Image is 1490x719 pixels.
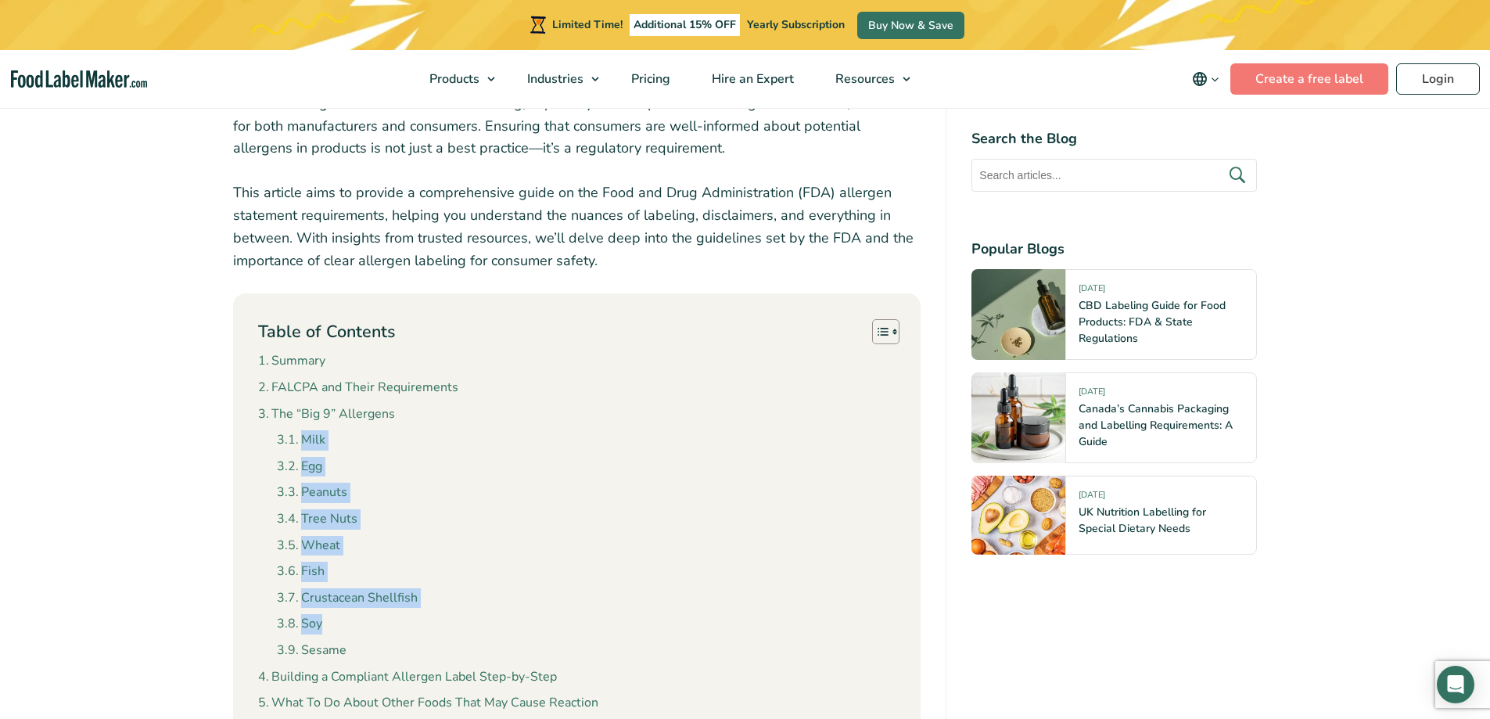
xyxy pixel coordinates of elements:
p: This article aims to provide a comprehensive guide on the Food and Drug Administration (FDA) alle... [233,182,921,271]
a: Pricing [611,50,688,108]
a: CBD Labeling Guide for Food Products: FDA & State Regulations [1079,298,1226,346]
span: Hire an Expert [707,70,795,88]
span: Additional 15% OFF [630,14,740,36]
a: UK Nutrition Labelling for Special Dietary Needs [1079,505,1206,536]
p: Understanding the intricacies of food labeling, especially when it pertains to allergen statement... [233,92,921,160]
span: [DATE] [1079,489,1105,507]
a: Crustacean Shellfish [277,588,418,609]
h4: Search the Blog [971,128,1257,149]
a: The “Big 9” Allergens [258,404,395,425]
a: Canada’s Cannabis Packaging and Labelling Requirements: A Guide [1079,401,1233,449]
a: Login [1396,63,1480,95]
span: Yearly Subscription [747,17,845,32]
a: Egg [277,457,322,477]
a: Create a free label [1230,63,1388,95]
a: Summary [258,351,325,372]
a: Wheat [277,536,340,556]
h4: Popular Blogs [971,239,1257,260]
a: Toggle Table of Content [860,318,896,345]
span: Products [425,70,481,88]
a: Soy [277,614,322,635]
input: Search articles... [971,159,1257,192]
span: Pricing [627,70,672,88]
a: Buy Now & Save [857,12,964,39]
a: Products [409,50,503,108]
a: Fish [277,562,325,582]
span: Industries [522,70,585,88]
a: Sesame [277,641,346,661]
a: Peanuts [277,483,347,503]
a: What To Do About Other Foods That May Cause Reaction [258,693,598,714]
span: [DATE] [1079,386,1105,404]
a: Tree Nuts [277,509,357,530]
a: Building a Compliant Allergen Label Step-by-Step [258,667,557,688]
a: Resources [815,50,918,108]
a: Hire an Expert [691,50,811,108]
div: Open Intercom Messenger [1437,666,1474,703]
span: [DATE] [1079,282,1105,300]
p: Table of Contents [258,320,395,344]
a: Milk [277,430,325,451]
a: FALCPA and Their Requirements [258,378,458,398]
span: Limited Time! [552,17,623,32]
span: Resources [831,70,896,88]
a: Industries [507,50,607,108]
